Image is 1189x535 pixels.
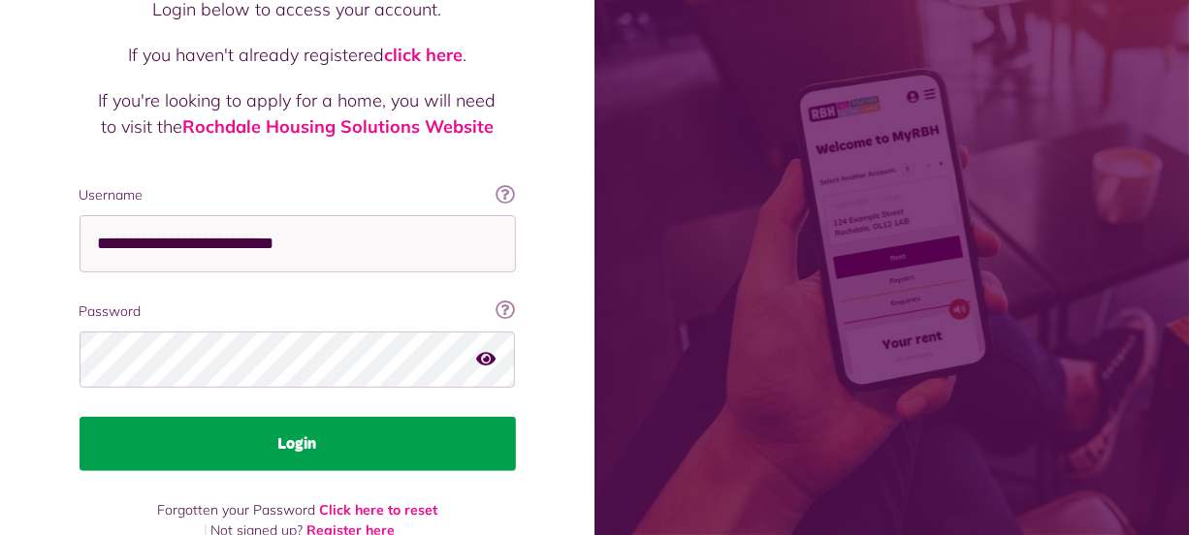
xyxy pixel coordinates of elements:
[99,87,497,140] p: If you're looking to apply for a home, you will need to visit the
[182,115,494,138] a: Rochdale Housing Solutions Website
[157,501,315,519] span: Forgotten your Password
[384,44,463,66] a: click here
[99,42,497,68] p: If you haven't already registered .
[80,301,516,322] label: Password
[80,417,516,471] button: Login
[319,501,437,519] a: Click here to reset
[80,185,516,205] label: Username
